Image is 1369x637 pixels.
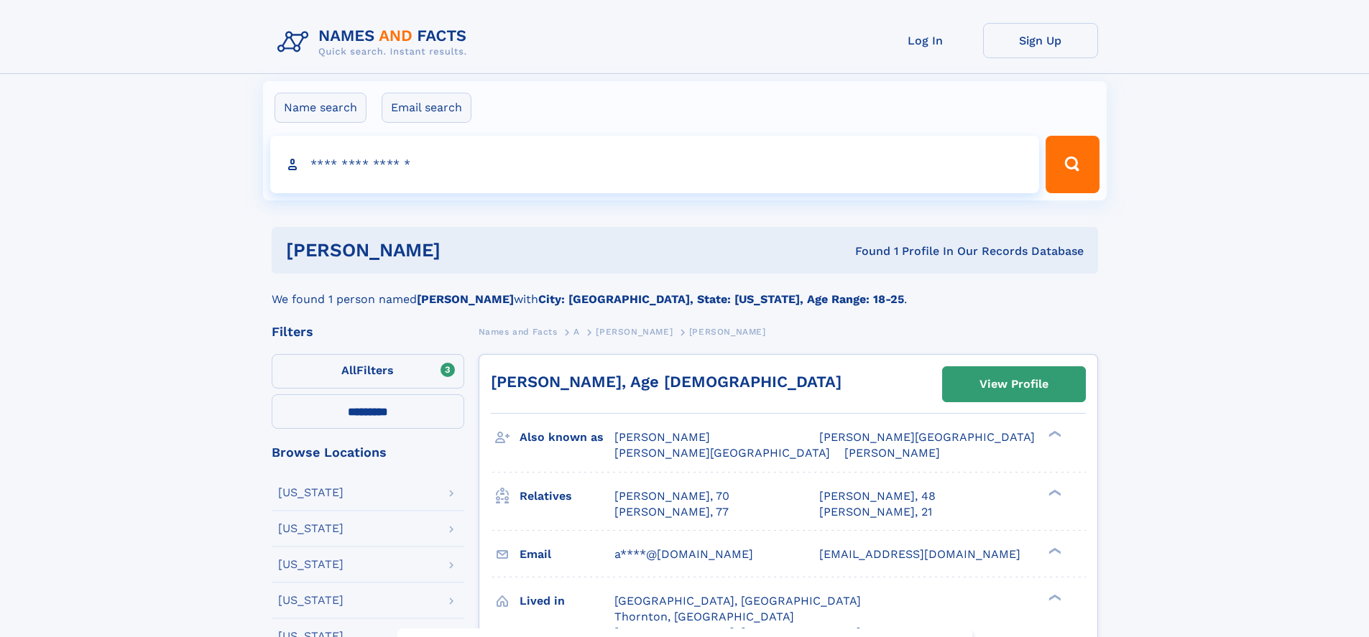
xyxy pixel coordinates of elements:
[614,430,710,444] span: [PERSON_NAME]
[382,93,471,123] label: Email search
[1046,136,1099,193] button: Search Button
[573,322,580,340] a: A
[278,487,344,498] div: [US_STATE]
[1045,488,1062,497] div: ❯
[1045,546,1062,555] div: ❯
[272,23,479,62] img: Logo Names and Facts
[278,559,344,570] div: [US_STATE]
[520,484,614,508] h3: Relatives
[1045,592,1062,602] div: ❯
[272,446,464,459] div: Browse Locations
[614,504,729,520] a: [PERSON_NAME], 77
[596,322,673,340] a: [PERSON_NAME]
[573,327,580,337] span: A
[819,430,1035,444] span: [PERSON_NAME][GEOGRAPHIC_DATA]
[614,610,794,623] span: Thornton, [GEOGRAPHIC_DATA]
[983,23,1098,58] a: Sign Up
[275,93,367,123] label: Name search
[278,523,344,534] div: [US_STATE]
[819,488,936,504] a: [PERSON_NAME], 48
[819,547,1020,561] span: [EMAIL_ADDRESS][DOMAIN_NAME]
[979,368,1048,401] div: View Profile
[943,367,1085,401] a: View Profile
[520,542,614,567] h3: Email
[272,325,464,338] div: Filters
[689,327,766,337] span: [PERSON_NAME]
[479,322,558,340] a: Names and Facts
[286,241,648,259] h1: [PERSON_NAME]
[538,292,904,306] b: City: [GEOGRAPHIC_DATA], State: [US_STATE], Age Range: 18-25
[491,373,842,391] a: [PERSON_NAME], Age [DEMOGRAPHIC_DATA]
[614,594,861,608] span: [GEOGRAPHIC_DATA], [GEOGRAPHIC_DATA]
[614,446,830,460] span: [PERSON_NAME][GEOGRAPHIC_DATA]
[844,446,940,460] span: [PERSON_NAME]
[1045,429,1062,439] div: ❯
[272,354,464,389] label: Filters
[278,595,344,606] div: [US_STATE]
[819,504,932,520] a: [PERSON_NAME], 21
[270,136,1040,193] input: search input
[596,327,673,337] span: [PERSON_NAME]
[647,243,1084,259] div: Found 1 Profile In Our Records Database
[520,589,614,613] h3: Lived in
[341,363,356,377] span: All
[520,425,614,450] h3: Also known as
[272,274,1098,308] div: We found 1 person named with .
[417,292,514,306] b: [PERSON_NAME]
[868,23,983,58] a: Log In
[614,488,729,504] a: [PERSON_NAME], 70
